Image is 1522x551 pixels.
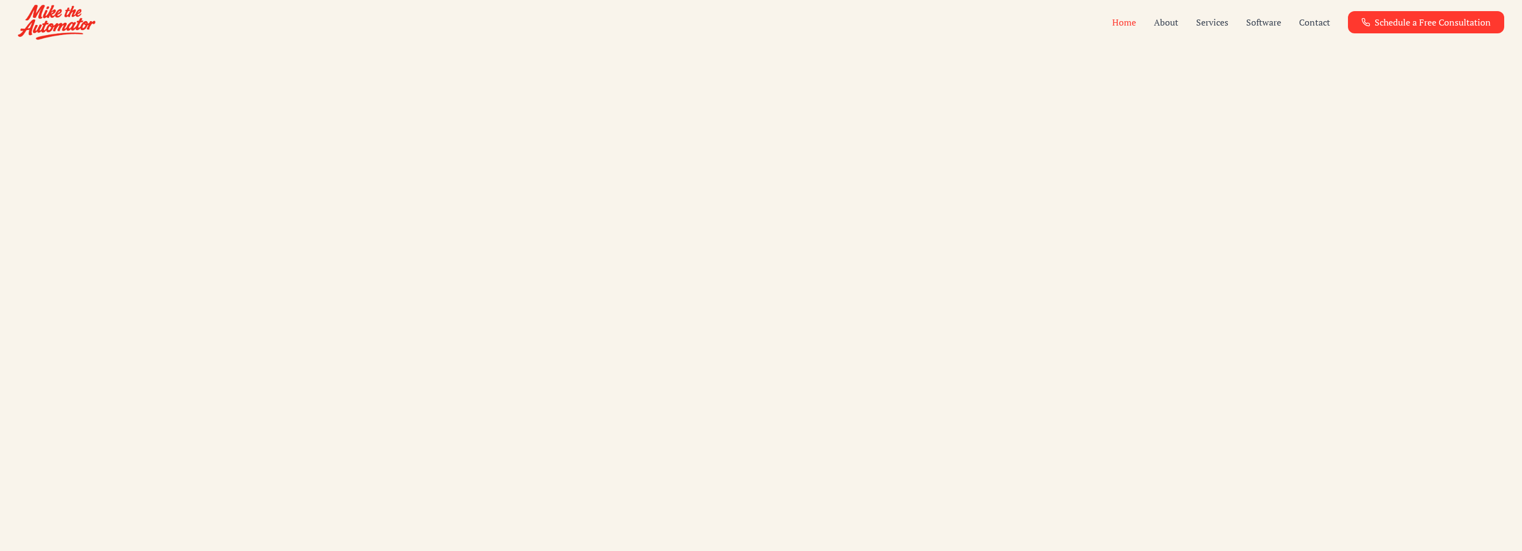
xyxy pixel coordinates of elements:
button: Services [1196,16,1228,29]
a: Schedule a Free Consultation [1348,11,1504,33]
a: About [1154,16,1178,29]
img: Mike the Automator [18,4,96,40]
button: Software [1246,16,1281,29]
a: Contact [1299,16,1330,29]
a: Home [1112,16,1136,29]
